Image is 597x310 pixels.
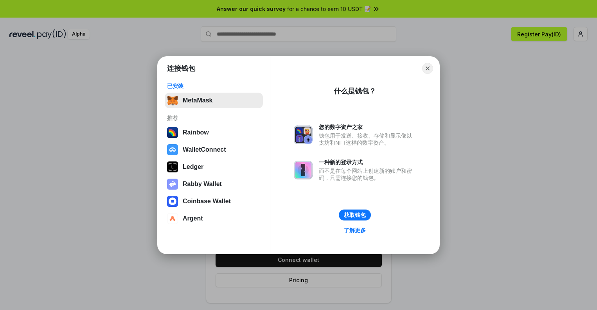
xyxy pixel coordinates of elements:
div: Rainbow [183,129,209,136]
img: svg+xml,%3Csvg%20xmlns%3D%22http%3A%2F%2Fwww.w3.org%2F2000%2Fsvg%22%20fill%3D%22none%22%20viewBox... [294,125,313,144]
img: svg+xml,%3Csvg%20width%3D%22120%22%20height%3D%22120%22%20viewBox%3D%220%200%20120%20120%22%20fil... [167,127,178,138]
img: svg+xml,%3Csvg%20xmlns%3D%22http%3A%2F%2Fwww.w3.org%2F2000%2Fsvg%22%20width%3D%2228%22%20height%3... [167,161,178,172]
div: 而不是在每个网站上创建新的账户和密码，只需连接您的钱包。 [319,167,416,181]
div: 推荐 [167,115,261,122]
button: Ledger [165,159,263,175]
button: 获取钱包 [339,210,371,220]
button: Close [422,63,433,74]
div: 已安装 [167,82,261,90]
button: Coinbase Wallet [165,194,263,209]
div: 了解更多 [344,227,366,234]
button: MetaMask [165,93,263,108]
button: Rabby Wallet [165,176,263,192]
div: 钱包用于发送、接收、存储和显示像以太坊和NFT这样的数字资产。 [319,132,416,146]
h1: 连接钱包 [167,64,195,73]
img: svg+xml,%3Csvg%20width%3D%2228%22%20height%3D%2228%22%20viewBox%3D%220%200%2028%2028%22%20fill%3D... [167,144,178,155]
img: svg+xml,%3Csvg%20xmlns%3D%22http%3A%2F%2Fwww.w3.org%2F2000%2Fsvg%22%20fill%3D%22none%22%20viewBox... [167,179,178,190]
div: 获取钱包 [344,211,366,219]
div: 什么是钱包？ [334,86,376,96]
div: 一种新的登录方式 [319,159,416,166]
div: WalletConnect [183,146,226,153]
div: 您的数字资产之家 [319,124,416,131]
img: svg+xml,%3Csvg%20fill%3D%22none%22%20height%3D%2233%22%20viewBox%3D%220%200%2035%2033%22%20width%... [167,95,178,106]
button: WalletConnect [165,142,263,158]
div: MetaMask [183,97,212,104]
div: Coinbase Wallet [183,198,231,205]
img: svg+xml,%3Csvg%20width%3D%2228%22%20height%3D%2228%22%20viewBox%3D%220%200%2028%2028%22%20fill%3D... [167,213,178,224]
a: 了解更多 [339,225,370,235]
div: Ledger [183,163,203,170]
button: Argent [165,211,263,226]
img: svg+xml,%3Csvg%20width%3D%2228%22%20height%3D%2228%22%20viewBox%3D%220%200%2028%2028%22%20fill%3D... [167,196,178,207]
div: Rabby Wallet [183,181,222,188]
button: Rainbow [165,125,263,140]
div: Argent [183,215,203,222]
img: svg+xml,%3Csvg%20xmlns%3D%22http%3A%2F%2Fwww.w3.org%2F2000%2Fsvg%22%20fill%3D%22none%22%20viewBox... [294,161,313,179]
